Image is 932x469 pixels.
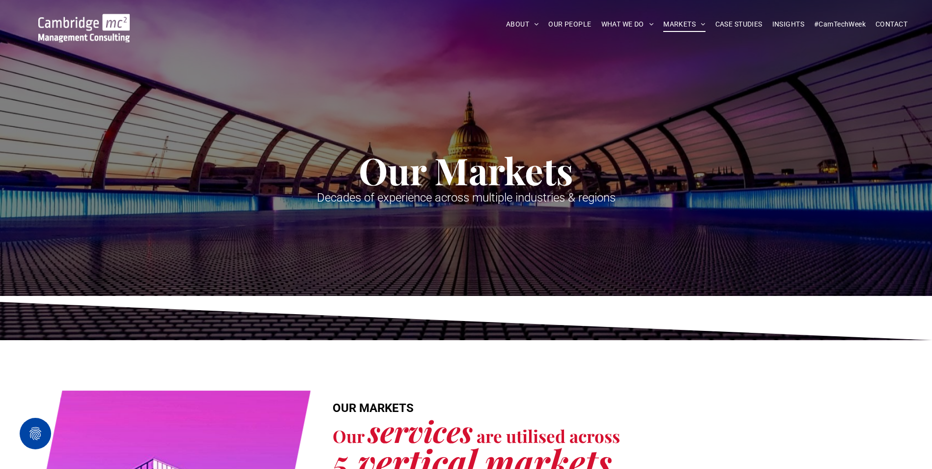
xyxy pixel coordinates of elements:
[333,401,414,415] span: OUR MARKETS
[38,15,130,26] a: Your Business Transformed | Cambridge Management Consulting
[333,424,364,447] span: Our
[596,17,659,32] a: WHAT WE DO
[767,17,809,32] a: INSIGHTS
[317,191,616,205] span: Decades of experience across multiple industries & regions
[543,17,596,32] a: OUR PEOPLE
[38,14,130,42] img: Cambridge MC Logo, Telecoms
[809,17,871,32] a: #CamTechWeek
[368,411,473,450] span: services
[710,17,767,32] a: CASE STUDIES
[658,17,710,32] a: MARKETS
[501,17,544,32] a: ABOUT
[871,17,912,32] a: CONTACT
[359,146,573,195] span: Our Markets
[477,424,620,447] span: are utilised across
